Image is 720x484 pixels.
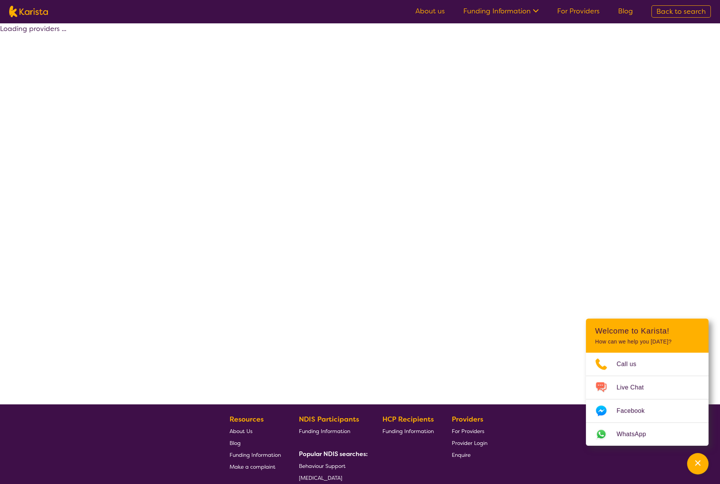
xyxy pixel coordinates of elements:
span: Behaviour Support [299,463,346,469]
a: For Providers [557,7,600,16]
b: Providers [452,415,483,424]
span: Enquire [452,451,471,458]
a: Provider Login [452,437,487,449]
a: For Providers [452,425,487,437]
a: About Us [230,425,281,437]
a: Funding Information [230,449,281,461]
b: Resources [230,415,264,424]
span: WhatsApp [617,428,655,440]
b: NDIS Participants [299,415,359,424]
div: Channel Menu [586,319,709,446]
img: Karista logo [9,6,48,17]
a: Funding Information [382,425,434,437]
span: Provider Login [452,440,487,446]
p: How can we help you [DATE]? [595,338,699,345]
b: HCP Recipients [382,415,434,424]
a: Make a complaint [230,461,281,473]
b: Popular NDIS searches: [299,450,368,458]
span: [MEDICAL_DATA] [299,474,342,481]
span: Funding Information [382,428,434,435]
a: [MEDICAL_DATA] [299,472,365,484]
span: Funding Information [299,428,350,435]
a: Web link opens in a new tab. [586,423,709,446]
h2: Welcome to Karista! [595,326,699,335]
a: Back to search [651,5,711,18]
button: Channel Menu [687,453,709,474]
a: Behaviour Support [299,460,365,472]
a: Blog [618,7,633,16]
span: Facebook [617,405,654,417]
a: Blog [230,437,281,449]
span: Funding Information [230,451,281,458]
span: For Providers [452,428,484,435]
span: Make a complaint [230,463,276,470]
a: Enquire [452,449,487,461]
a: About us [415,7,445,16]
span: Back to search [656,7,706,16]
span: Blog [230,440,241,446]
span: About Us [230,428,253,435]
span: Call us [617,358,646,370]
ul: Choose channel [586,353,709,446]
a: Funding Information [463,7,539,16]
span: Live Chat [617,382,653,393]
a: Funding Information [299,425,365,437]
